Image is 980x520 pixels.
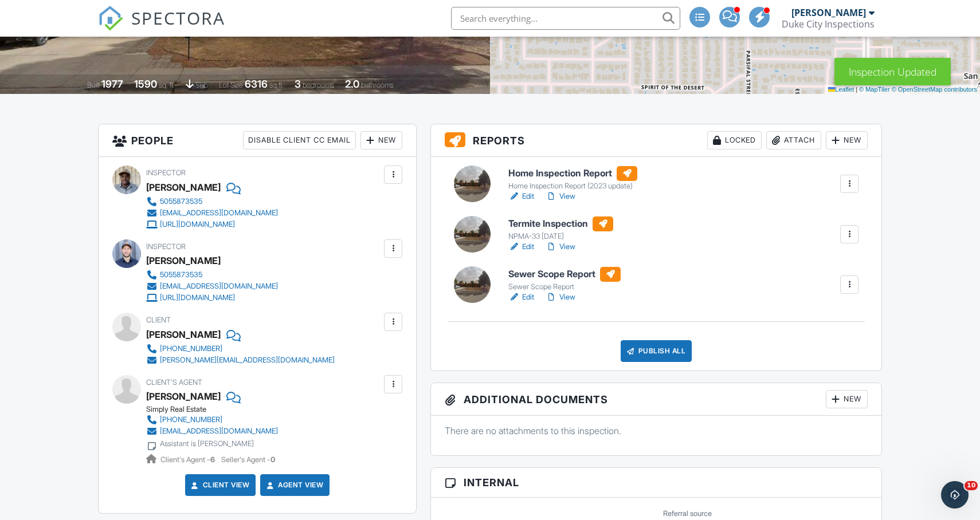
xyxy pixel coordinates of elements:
a: Home Inspection Report Home Inspection Report (2023 update) [508,166,637,191]
a: Agent View [264,479,323,491]
h6: Sewer Scope Report [508,267,621,282]
div: [URL][DOMAIN_NAME] [160,293,235,302]
span: bathrooms [361,81,394,89]
strong: 0 [271,455,275,464]
div: 5055873535 [160,197,202,206]
a: View [546,291,575,303]
div: Simply Real Estate [146,405,287,414]
span: sq. ft. [159,81,175,89]
input: Search everything... [451,7,680,30]
a: © OpenStreetMap contributors [892,86,977,93]
span: slab [195,81,208,89]
a: [URL][DOMAIN_NAME] [146,292,278,304]
a: [PERSON_NAME][EMAIL_ADDRESS][DOMAIN_NAME] [146,354,335,366]
div: Locked [707,131,762,149]
h3: Additional Documents [431,383,881,416]
div: [PHONE_NUMBER] [160,415,222,424]
div: Publish All [621,340,692,362]
span: Lot Size [219,81,243,89]
a: © MapTiler [859,86,890,93]
a: Edit [508,291,534,303]
div: New [826,131,868,149]
div: [PERSON_NAME][EMAIL_ADDRESS][DOMAIN_NAME] [160,356,335,365]
div: Inspection Updated [834,58,951,85]
span: Client [146,316,171,324]
div: Attach [766,131,821,149]
span: Seller's Agent - [221,455,275,464]
a: Edit [508,241,534,253]
div: Duke City Inspections [782,18,875,30]
div: [URL][DOMAIN_NAME] [160,220,235,229]
h6: Home Inspection Report [508,166,637,181]
span: Inspector [146,242,186,251]
div: [EMAIL_ADDRESS][DOMAIN_NAME] [160,208,278,218]
div: New [360,131,402,149]
a: [EMAIL_ADDRESS][DOMAIN_NAME] [146,426,278,437]
h3: Reports [431,124,881,157]
div: [PERSON_NAME] [146,179,221,196]
span: sq.ft. [269,81,284,89]
span: Built [87,81,100,89]
div: [EMAIL_ADDRESS][DOMAIN_NAME] [160,427,278,436]
div: 3 [295,78,301,90]
div: 1977 [101,78,123,90]
iframe: Intercom live chat [941,481,969,509]
div: Disable Client CC Email [243,131,356,149]
a: View [546,191,575,202]
a: 5055873535 [146,269,278,281]
span: bedrooms [303,81,334,89]
div: [PERSON_NAME] [146,326,221,343]
img: The Best Home Inspection Software - Spectora [98,6,123,31]
h6: Termite Inspection [508,216,613,231]
h3: Internal [431,468,881,498]
a: 5055873535 [146,196,278,207]
label: Referral source [663,509,712,519]
div: 2.0 [345,78,359,90]
div: 1590 [134,78,157,90]
div: 6316 [245,78,268,90]
a: [PERSON_NAME] [146,388,221,405]
span: SPECTORA [131,6,225,30]
a: [EMAIL_ADDRESS][DOMAIN_NAME] [146,207,278,219]
span: | [856,86,857,93]
div: New [826,390,868,408]
div: [EMAIL_ADDRESS][DOMAIN_NAME] [160,282,278,291]
div: Home Inspection Report (2023 update) [508,182,637,191]
p: There are no attachments to this inspection. [445,424,868,437]
a: [URL][DOMAIN_NAME] [146,219,278,230]
div: Assistant is [PERSON_NAME] [160,439,254,448]
div: NPMA-33 [DATE] [508,232,613,241]
div: [PHONE_NUMBER] [160,344,222,353]
a: Client View [189,479,250,491]
a: View [546,241,575,253]
h3: People [99,124,416,157]
a: Leaflet [828,86,854,93]
a: [PHONE_NUMBER] [146,414,278,426]
a: SPECTORA [98,15,225,40]
span: Client's Agent [146,378,202,387]
div: Sewer Scope Report [508,282,621,291]
span: Inspector [146,168,186,177]
a: [PHONE_NUMBER] [146,343,335,354]
a: Edit [508,191,534,202]
div: [PERSON_NAME] [146,252,221,269]
div: [PERSON_NAME] [791,7,866,18]
div: 5055873535 [160,270,202,279]
span: 10 [965,481,978,490]
a: [EMAIL_ADDRESS][DOMAIN_NAME] [146,281,278,292]
strong: 6 [210,455,215,464]
a: Termite Inspection NPMA-33 [DATE] [508,216,613,242]
span: Client's Agent - [160,455,217,464]
a: Sewer Scope Report Sewer Scope Report [508,267,621,292]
